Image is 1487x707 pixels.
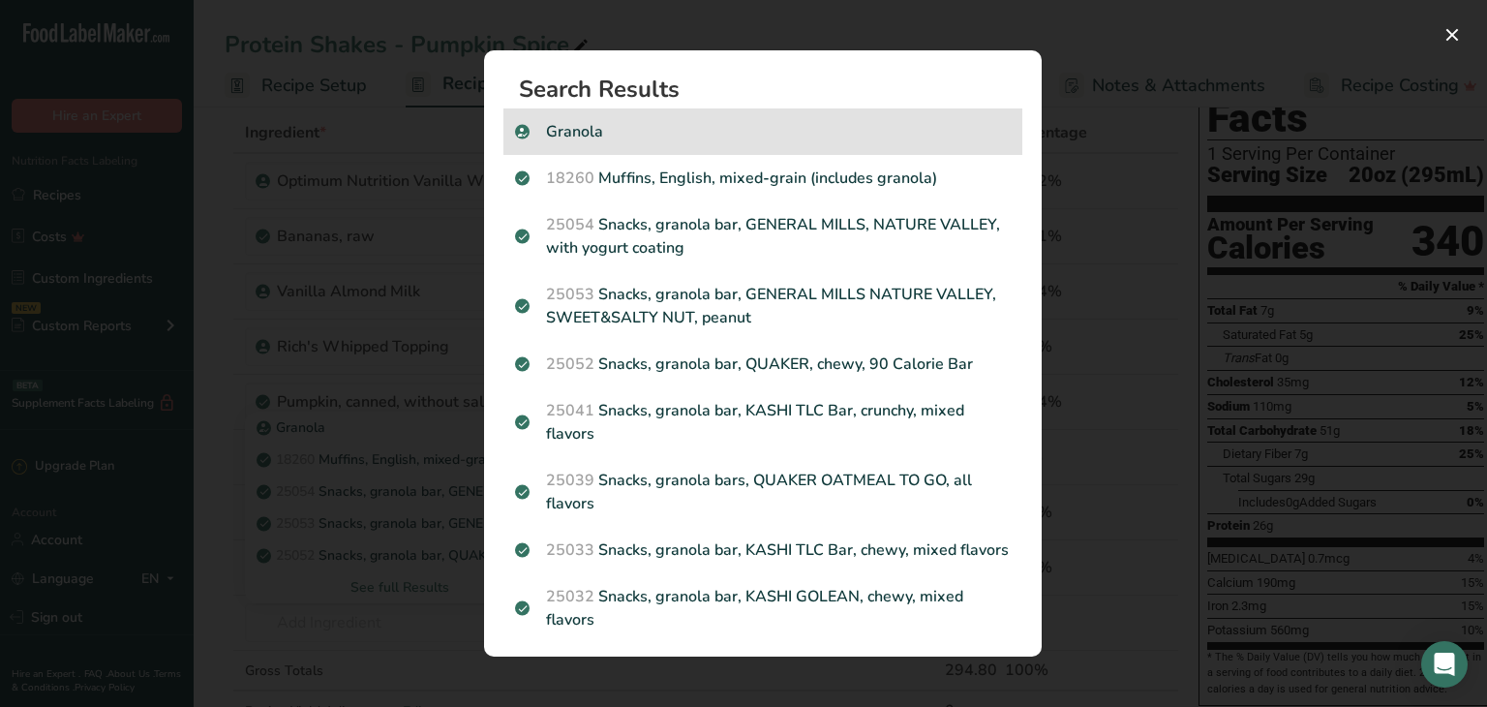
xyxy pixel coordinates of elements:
[546,586,594,607] span: 25032
[546,656,585,677] span: 8627
[546,168,594,189] span: 18260
[515,120,1011,143] p: Granola
[515,399,1011,446] p: Snacks, granola bar, KASHI TLC Bar, crunchy, mixed flavors
[1421,641,1468,688] div: Open Intercom Messenger
[515,283,1011,329] p: Snacks, granola bar, GENERAL MILLS NATURE VALLEY, SWEET&SALTY NUT, peanut
[515,538,1011,562] p: Snacks, granola bar, KASHI TLC Bar, chewy, mixed flavors
[546,214,594,235] span: 25054
[519,77,1022,101] h1: Search Results
[546,353,594,375] span: 25052
[546,470,594,491] span: 25039
[515,353,1011,376] p: Snacks, granola bar, QUAKER, chewy, 90 Calorie Bar
[515,655,1011,701] p: Cereals ready-to-eat, QUAKER, Natural Granola Apple Cranberry Almond
[515,469,1011,515] p: Snacks, granola bars, QUAKER OATMEAL TO GO, all flavors
[515,213,1011,260] p: Snacks, granola bar, GENERAL MILLS, NATURE VALLEY, with yogurt coating
[546,284,594,305] span: 25053
[546,539,594,561] span: 25033
[515,167,1011,190] p: Muffins, English, mixed-grain (includes granola)
[546,400,594,421] span: 25041
[515,585,1011,631] p: Snacks, granola bar, KASHI GOLEAN, chewy, mixed flavors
